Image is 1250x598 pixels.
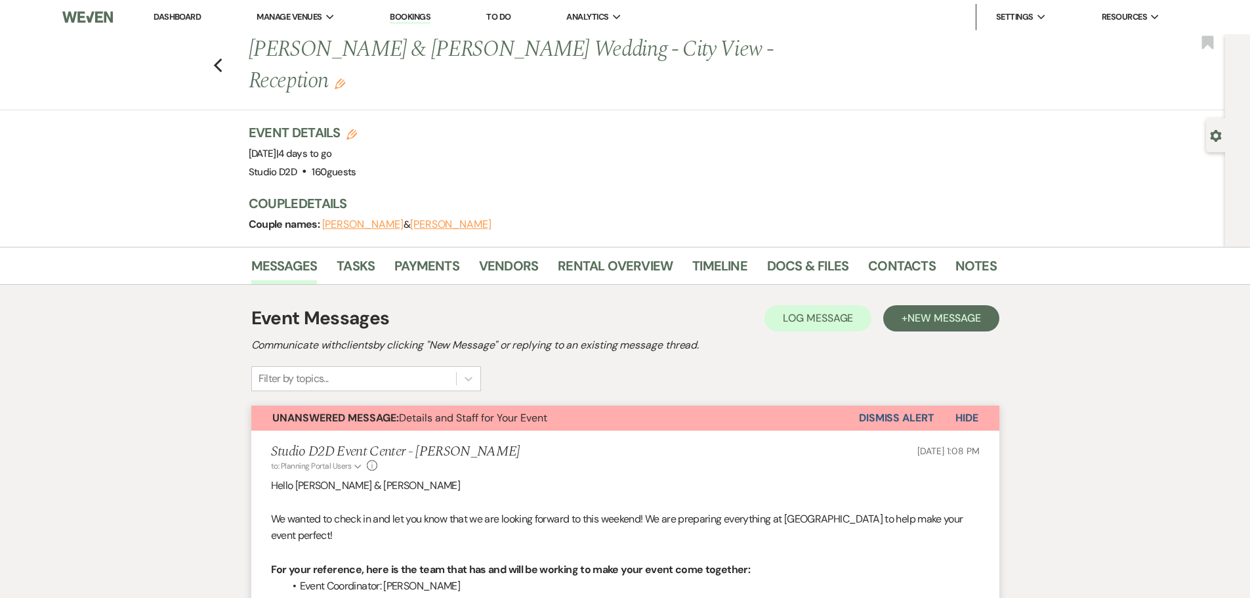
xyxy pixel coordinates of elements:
a: Contacts [868,255,936,284]
a: Bookings [390,11,430,24]
strong: For your reference, here is the team that has and will be working to make your event come together: [271,563,751,576]
span: 160 guests [312,165,356,179]
span: to: Planning Portal Users [271,461,352,471]
a: Payments [394,255,459,284]
span: [DATE] 1:08 PM [917,445,979,457]
span: Log Message [783,311,853,325]
span: Hide [955,411,978,425]
h5: Studio D2D Event Center - [PERSON_NAME] [271,444,520,460]
span: Settings [996,11,1033,24]
a: Notes [955,255,997,284]
button: to: Planning Portal Users [271,460,364,472]
span: | [276,147,332,160]
span: Studio D2D [249,165,297,179]
span: Couple names: [249,217,322,231]
h1: Event Messages [251,305,390,332]
span: Hello [PERSON_NAME] & [PERSON_NAME] [271,479,461,492]
a: Messages [251,255,318,284]
h3: Couple Details [249,194,984,213]
span: Details and Staff for Your Event [272,411,547,425]
span: 4 days to go [278,147,331,160]
a: Tasks [337,255,375,284]
strong: Unanswered Message: [272,411,399,425]
a: Dashboard [154,11,201,22]
button: [PERSON_NAME] [322,219,404,230]
span: [DATE] [249,147,332,160]
button: [PERSON_NAME] [410,219,491,230]
span: Analytics [566,11,608,24]
a: Docs & Files [767,255,848,284]
span: We wanted to check in and let you know that we are looking forward to this weekend! We are prepar... [271,512,963,543]
span: Event Coordinator: [PERSON_NAME] [300,579,461,593]
button: Dismiss Alert [859,406,934,431]
button: +New Message [883,305,999,331]
h1: [PERSON_NAME] & [PERSON_NAME] Wedding - City View - Reception [249,34,837,96]
button: Unanswered Message:Details and Staff for Your Event [251,406,859,431]
button: Open lead details [1210,129,1222,141]
h3: Event Details [249,123,358,142]
div: Filter by topics... [259,371,329,387]
span: Resources [1102,11,1147,24]
a: Rental Overview [558,255,673,284]
img: Weven Logo [62,3,112,31]
span: New Message [907,311,980,325]
h2: Communicate with clients by clicking "New Message" or replying to an existing message thread. [251,337,999,353]
button: Log Message [764,305,871,331]
button: Edit [335,77,345,89]
span: Manage Venues [257,11,322,24]
a: Timeline [692,255,747,284]
span: & [322,218,491,231]
a: To Do [486,11,510,22]
a: Vendors [479,255,538,284]
button: Hide [934,406,999,431]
